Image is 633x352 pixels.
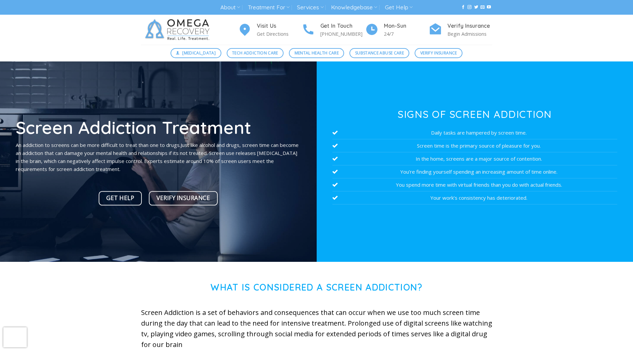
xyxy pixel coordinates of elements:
a: Substance Abuse Care [349,48,409,58]
h1: Screen Addiction Treatment [16,119,301,136]
li: In the home, screens are a major source of contention. [332,152,617,165]
a: Services [297,1,323,14]
a: Verify Insurance Begin Admissions [429,22,492,38]
span: Substance Abuse Care [355,50,404,56]
a: Follow on Instagram [467,5,471,10]
p: Begin Admissions [447,30,492,38]
a: Visit Us Get Directions [238,22,302,38]
span: Tech Addiction Care [232,50,278,56]
a: Follow on YouTube [487,5,491,10]
a: Get In Touch [PHONE_NUMBER] [302,22,365,38]
span: Verify Insurance [420,50,457,56]
a: Treatment For [248,1,290,14]
li: Daily tasks are hampered by screen time. [332,126,617,139]
a: Follow on Facebook [461,5,465,10]
a: [MEDICAL_DATA] [171,48,221,58]
p: 24/7 [384,30,429,38]
h4: Visit Us [257,22,302,30]
h4: Get In Touch [320,22,365,30]
a: Get Help [99,191,142,205]
a: Send us an email [481,5,485,10]
a: Tech Addiction Care [227,48,284,58]
li: Your work’s consistency has deteriorated. [332,191,617,204]
h4: Verify Insurance [447,22,492,30]
li: You spend more time with virtual friends than you do with actual friends. [332,178,617,191]
li: You’re finding yourself spending an increasing amount of time online. [332,165,617,178]
li: Screen time is the primary source of pleasure for you. [332,139,617,152]
h4: Mon-Sun [384,22,429,30]
h3: Signs of Screen Addiction [332,109,617,119]
a: Verify Insurance [149,191,218,205]
a: Get Help [385,1,413,14]
p: [PHONE_NUMBER] [320,30,365,38]
a: Follow on Twitter [474,5,478,10]
a: Mental Health Care [289,48,344,58]
img: Omega Recovery [141,15,216,45]
p: Get Directions [257,30,302,38]
span: Mental Health Care [295,50,339,56]
h1: What is Considered a Screen Addiction? [141,282,492,293]
a: About [220,1,240,14]
a: Verify Insurance [415,48,462,58]
p: Screen Addiction is a set of behaviors and consequences that can occur when we use too much scree... [141,307,492,350]
a: Knowledgebase [331,1,377,14]
span: [MEDICAL_DATA] [182,50,216,56]
p: An addiction to screens can be more difficult to treat than one to drugs.Just like alcohol and dr... [16,141,301,173]
span: Verify Insurance [156,193,210,203]
span: Get Help [106,193,134,203]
